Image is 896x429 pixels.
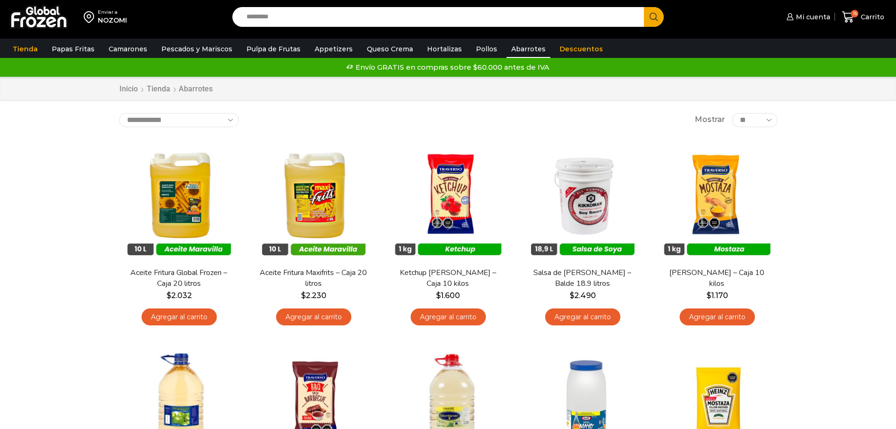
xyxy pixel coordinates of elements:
a: Appetizers [310,40,357,58]
bdi: 2.490 [570,291,596,300]
a: Agregar al carrito: “Mostaza Traverso - Caja 10 kilos” [680,308,755,326]
a: Salsa de [PERSON_NAME] – Balde 18.9 litros [528,267,636,289]
span: Mi cuenta [793,12,830,22]
span: $ [301,291,306,300]
span: Mostrar [695,114,725,125]
a: Hortalizas [422,40,467,58]
nav: Breadcrumb [119,84,213,95]
bdi: 2.230 [301,291,326,300]
a: Pescados y Mariscos [157,40,237,58]
a: Pollos [471,40,502,58]
div: NOZOMI [98,16,127,25]
img: address-field-icon.svg [84,9,98,25]
a: Aceite Fritura Global Frozen – Caja 20 litros [125,267,233,289]
a: [PERSON_NAME] – Caja 10 kilos [663,267,771,289]
h1: Abarrotes [179,84,213,93]
a: Camarones [104,40,152,58]
span: $ [706,291,711,300]
a: Agregar al carrito: “Salsa de Soya Kikkoman - Balde 18.9 litros” [545,308,620,326]
a: Ketchup [PERSON_NAME] – Caja 10 kilos [394,267,502,289]
a: Inicio [119,84,138,95]
a: Pulpa de Frutas [242,40,305,58]
bdi: 1.600 [436,291,460,300]
span: $ [167,291,171,300]
div: Enviar a [98,9,127,16]
span: 15 [851,10,858,17]
a: Mi cuenta [784,8,830,26]
select: Pedido de la tienda [119,113,239,127]
a: Papas Fritas [47,40,99,58]
span: Carrito [858,12,884,22]
a: Descuentos [555,40,608,58]
a: 15 Carrito [840,6,887,28]
a: Abarrotes [507,40,550,58]
a: Agregar al carrito: “Ketchup Traverso - Caja 10 kilos” [411,308,486,326]
a: Agregar al carrito: “Aceite Fritura Global Frozen – Caja 20 litros” [142,308,217,326]
a: Tienda [146,84,171,95]
a: Queso Crema [362,40,418,58]
a: Tienda [8,40,42,58]
a: Aceite Fritura Maxifrits – Caja 20 litros [259,267,367,289]
span: $ [436,291,441,300]
button: Search button [644,7,664,27]
bdi: 2.032 [167,291,192,300]
a: Agregar al carrito: “Aceite Fritura Maxifrits - Caja 20 litros” [276,308,351,326]
span: $ [570,291,574,300]
bdi: 1.170 [706,291,728,300]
